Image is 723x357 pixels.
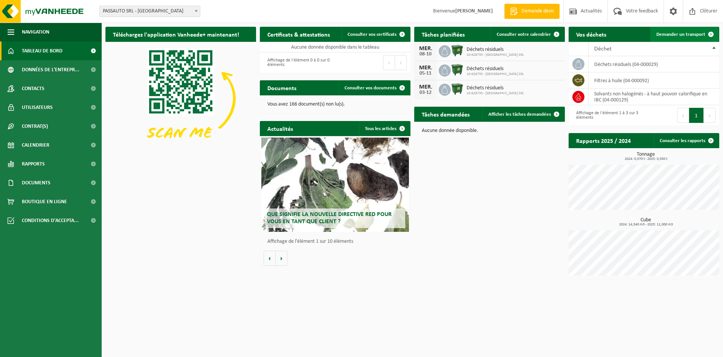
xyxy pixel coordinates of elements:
span: Déchets résiduels [467,66,524,72]
div: MER. [418,65,433,71]
span: Rapports [22,155,45,173]
span: Données de l'entrepr... [22,60,79,79]
p: Vous avez 166 document(s) non lu(s). [267,102,403,107]
h2: Actualités [260,121,300,136]
a: Tous les articles [359,121,410,136]
div: 08-10 [418,52,433,57]
a: Afficher les tâches demandées [482,107,564,122]
a: Consulter votre calendrier [491,27,564,42]
span: Que signifie la nouvelle directive RED pour vous en tant que client ? [267,211,392,225]
button: 1 [689,108,704,123]
p: Affichage de l'élément 1 sur 10 éléments [267,239,407,244]
button: Next [704,108,715,123]
button: Next [395,55,407,70]
img: WB-1100-HPE-GN-01 [451,83,464,95]
span: 10-628735 - [GEOGRAPHIC_DATA] SRL [467,53,524,57]
h2: Tâches demandées [414,107,477,121]
span: PASSAUTO SRL - MONTIGNIES-SUR-SAMBRE [99,6,200,17]
h2: Certificats & attestations [260,27,337,41]
span: Utilisateurs [22,98,53,117]
h2: Rapports 2025 / 2024 [569,133,638,148]
span: Demander un transport [656,32,705,37]
span: Navigation [22,23,49,41]
h2: Documents [260,80,304,95]
span: Boutique en ligne [22,192,67,211]
img: Download de VHEPlus App [105,42,256,155]
span: Déchets résiduels [467,85,524,91]
a: Que signifie la nouvelle directive RED pour vous en tant que client ? [261,138,409,232]
div: 03-12 [418,90,433,95]
span: Documents [22,173,50,192]
span: Demande devis [520,8,556,15]
span: 2024: 14,540 m3 - 2025: 11,000 m3 [572,223,719,227]
a: Consulter les rapports [654,133,718,148]
a: Consulter vos certificats [342,27,410,42]
span: Consulter vos documents [345,86,397,90]
span: Contrat(s) [22,117,48,136]
span: Afficher les tâches demandées [488,112,551,117]
a: Consulter vos documents [339,80,410,95]
td: déchets résiduels (04-000029) [589,56,719,72]
div: MER. [418,46,433,52]
div: Affichage de l'élément 1 à 3 sur 3 éléments [572,107,640,124]
span: Consulter votre calendrier [497,32,551,37]
span: Consulter vos certificats [348,32,397,37]
span: PASSAUTO SRL - MONTIGNIES-SUR-SAMBRE [100,6,200,17]
span: Tableau de bord [22,41,63,60]
span: Calendrier [22,136,49,155]
span: Conditions d'accepta... [22,211,79,230]
div: 05-11 [418,71,433,76]
strong: [PERSON_NAME] [455,8,493,14]
button: Previous [677,108,689,123]
a: Demande devis [504,4,560,19]
p: Aucune donnée disponible. [422,128,557,133]
span: Déchet [594,46,612,52]
button: Vorige [264,251,276,266]
td: Aucune donnée disponible dans le tableau [260,42,410,52]
h2: Téléchargez l'application Vanheede+ maintenant! [105,27,247,41]
span: 10-628735 - [GEOGRAPHIC_DATA] SRL [467,91,524,96]
td: filtres à huile (04-000092) [589,72,719,89]
img: WB-1100-HPE-GN-01 [451,44,464,57]
div: MER. [418,84,433,90]
button: Volgende [276,251,287,266]
h3: Tonnage [572,152,719,161]
button: Previous [383,55,395,70]
span: 2024: 0,070 t - 2025: 0,050 t [572,157,719,161]
td: solvants non halogénés - à haut pouvoir calorifique en IBC (04-000129) [589,89,719,105]
h3: Cube [572,218,719,227]
img: WB-1100-HPE-GN-01 [451,63,464,76]
span: Contacts [22,79,44,98]
h2: Vos déchets [569,27,614,41]
span: 10-628735 - [GEOGRAPHIC_DATA] SRL [467,72,524,77]
a: Demander un transport [650,27,718,42]
h2: Tâches planifiées [414,27,472,41]
div: Affichage de l'élément 0 à 0 sur 0 éléments [264,54,331,71]
span: Déchets résiduels [467,47,524,53]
